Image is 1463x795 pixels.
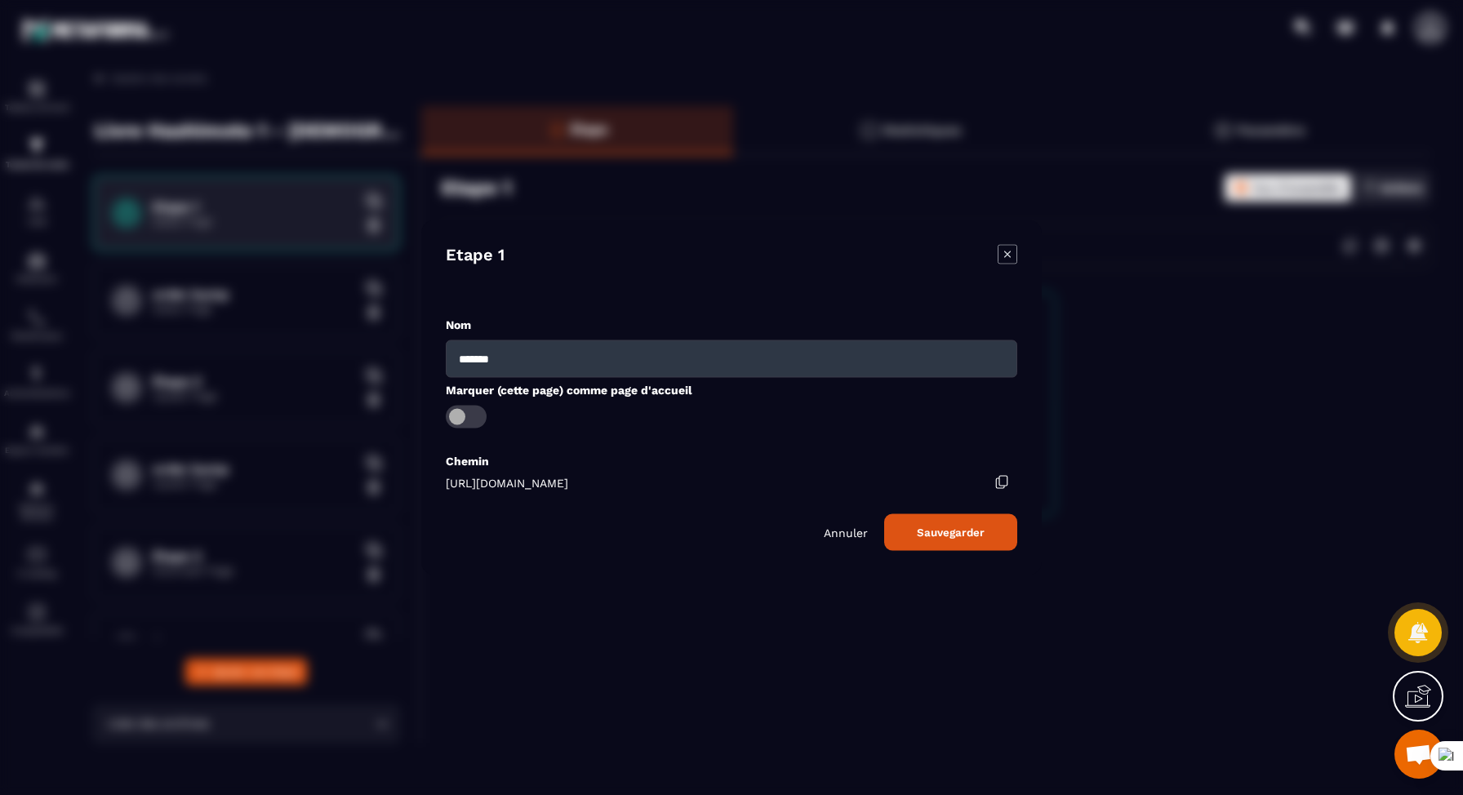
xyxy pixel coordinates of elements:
[446,245,505,268] h4: Etape 1
[446,477,568,490] span: [URL][DOMAIN_NAME]
[446,455,489,468] label: Chemin
[824,526,868,539] p: Annuler
[884,514,1017,551] button: Sauvegarder
[446,384,692,397] label: Marquer (cette page) comme page d'accueil
[446,318,471,331] label: Nom
[1394,730,1443,779] a: Mở cuộc trò chuyện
